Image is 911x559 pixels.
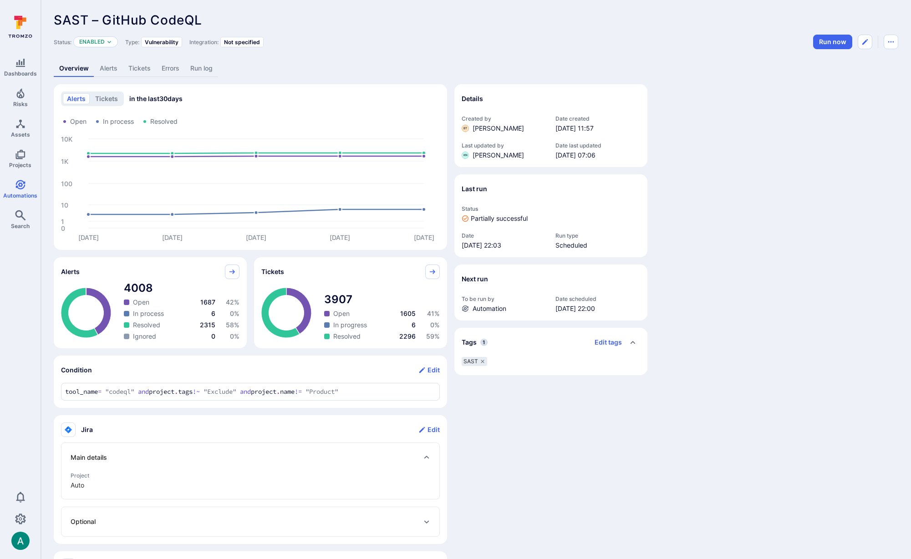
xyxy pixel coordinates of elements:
text: [DATE] [78,234,99,241]
h2: Last run [462,184,487,193]
span: Run type [555,232,640,239]
text: 1 [61,218,64,225]
span: 1605 [400,310,416,317]
div: Alerts/Tickets trend [54,84,447,250]
text: [DATE] [414,234,434,241]
a: Overview [54,60,94,77]
div: Kacper Nowak [462,152,469,159]
span: Dashboards [4,70,37,77]
a: Run log [185,60,218,77]
span: [DATE] 22:00 [555,304,640,313]
span: 2296 [399,332,416,340]
span: Search [11,223,30,229]
div: Vulnerability [141,37,182,47]
button: Enabled [79,38,105,46]
span: 6 [412,321,416,329]
section: Last run widget [454,174,647,257]
button: Expand dropdown [107,39,112,45]
span: ticket project [71,481,430,490]
button: Edit automation [858,35,872,49]
a: Errors [156,60,185,77]
span: Open [133,298,149,307]
span: [PERSON_NAME] [473,124,524,133]
span: 0 % [430,321,440,329]
div: SAST [462,357,487,366]
span: 1 [480,339,488,346]
span: Date [462,232,546,239]
span: Date scheduled [555,295,640,302]
span: Project [71,472,430,479]
span: Resolved [150,117,178,126]
span: 6 [211,310,215,317]
text: 10K [61,135,72,143]
section: Details widget [454,84,647,167]
text: [DATE] [246,234,266,241]
div: Alerts pie widget [54,257,247,348]
span: Type: [125,39,139,46]
span: Automations [3,192,37,199]
span: [PERSON_NAME] [473,151,524,160]
h2: Details [462,94,483,103]
button: Edit [418,422,440,437]
span: Tickets [261,267,284,276]
span: 2315 [200,321,215,329]
h2: Next run [462,274,488,284]
span: Partially successful [471,214,528,223]
span: Last updated by [462,142,546,149]
span: total [324,292,440,307]
span: SAST – GitHub CodeQL [54,12,202,28]
span: [DATE] 11:57 [555,124,640,133]
span: Resolved [133,320,160,330]
span: Not specified [224,39,260,46]
text: [DATE] [330,234,350,241]
textarea: Add condition [65,387,436,396]
span: [DATE] 22:03 [462,241,546,250]
button: tickets [91,93,122,104]
span: 0 [211,332,215,340]
span: 1687 [200,298,215,306]
text: 100 [61,180,72,188]
img: ACg8ocLSa5mPYBaXNx3eFu_EmspyJX0laNWN7cXOFirfQ7srZveEpg=s96-c [11,532,30,550]
section: Jira action widget [54,415,447,544]
span: Automation [473,304,506,313]
span: Date last updated [555,142,640,149]
a: Alerts [94,60,123,77]
span: Resolved [333,332,361,341]
button: Run automation [813,35,852,49]
span: Optional [71,517,96,526]
span: 0 % [230,310,239,317]
span: Open [333,309,350,318]
section: Next run widget [454,264,647,320]
span: 42 % [226,298,239,306]
h2: Jira [81,425,93,434]
span: In process [133,309,164,318]
div: Automation tabs [54,60,898,77]
div: Collapse tags [454,328,647,357]
span: Main details [71,453,107,462]
div: Arjan Dehar [11,532,30,550]
text: 10 [61,201,68,209]
text: 0 [61,224,65,232]
span: Status [462,205,640,212]
span: 41 % [427,310,440,317]
span: In process [103,117,134,126]
div: ticket fields overview [61,442,440,537]
span: Scheduled [555,241,640,250]
div: Billy Tinnes [462,125,469,132]
span: Alerts [61,267,80,276]
button: Automation menu [884,35,898,49]
span: SAST [463,358,478,365]
a: Tickets [123,60,156,77]
div: Main details [71,450,430,465]
span: Status: [54,39,71,46]
button: alerts [63,93,90,104]
span: Created by [462,115,546,122]
span: Assets [11,131,30,138]
span: Open [70,117,87,126]
span: To be run by [462,295,546,302]
span: total [124,281,239,295]
span: In progress [333,320,367,330]
text: 1K [61,158,68,165]
span: 59 % [426,332,440,340]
